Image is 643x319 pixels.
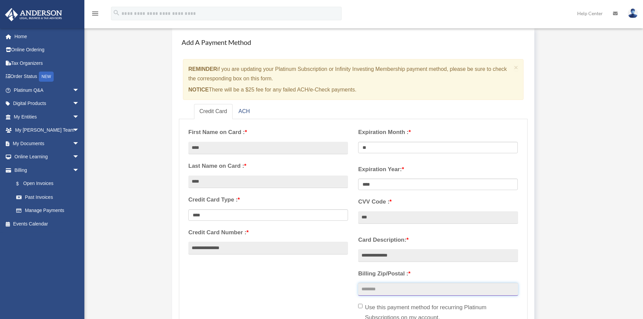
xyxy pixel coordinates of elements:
[91,12,99,18] a: menu
[358,304,363,308] input: Use this payment method for recurring Platinum Subscriptions on my account.
[5,163,89,177] a: Billingarrow_drop_down
[514,63,518,71] span: ×
[5,43,89,57] a: Online Ordering
[194,104,233,119] a: Credit Card
[73,83,86,97] span: arrow_drop_down
[9,177,89,191] a: $Open Invoices
[5,124,89,137] a: My [PERSON_NAME] Teamarrow_drop_down
[73,163,86,177] span: arrow_drop_down
[3,8,64,21] img: Anderson Advisors Platinum Portal
[188,228,348,238] label: Credit Card Number :
[73,150,86,164] span: arrow_drop_down
[5,137,89,150] a: My Documentsarrow_drop_down
[39,72,54,82] div: NEW
[358,235,518,245] label: Card Description:
[73,137,86,151] span: arrow_drop_down
[179,35,528,50] h4: Add A Payment Method
[113,9,120,17] i: search
[73,97,86,111] span: arrow_drop_down
[73,124,86,137] span: arrow_drop_down
[5,83,89,97] a: Platinum Q&Aarrow_drop_down
[188,127,348,137] label: First Name on Card :
[358,164,518,175] label: Expiration Year:
[358,197,518,207] label: CVV Code :
[188,66,217,72] strong: REMINDER
[5,110,89,124] a: My Entitiesarrow_drop_down
[188,161,348,171] label: Last Name on Card :
[9,204,86,217] a: Manage Payments
[9,190,89,204] a: Past Invoices
[5,217,89,231] a: Events Calendar
[183,59,524,100] div: if you are updating your Platinum Subscription or Infinity Investing Membership payment method, p...
[358,127,518,137] label: Expiration Month :
[73,110,86,124] span: arrow_drop_down
[5,150,89,164] a: Online Learningarrow_drop_down
[514,64,518,71] button: Close
[358,269,518,279] label: Billing Zip/Postal :
[5,97,89,110] a: Digital Productsarrow_drop_down
[233,104,256,119] a: ACH
[188,87,209,92] strong: NOTICE
[5,56,89,70] a: Tax Organizers
[5,30,89,43] a: Home
[188,195,348,205] label: Credit Card Type :
[628,8,638,18] img: User Pic
[91,9,99,18] i: menu
[188,85,511,95] p: There will be a $25 fee for any failed ACH/e-Check payments.
[5,70,89,84] a: Order StatusNEW
[20,180,23,188] span: $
